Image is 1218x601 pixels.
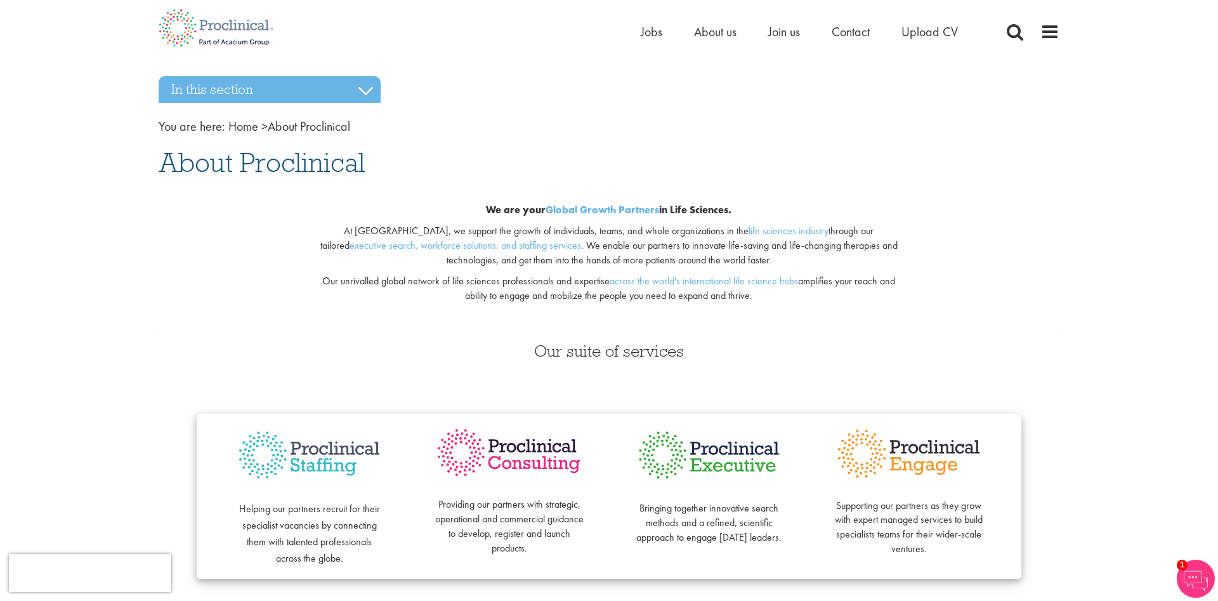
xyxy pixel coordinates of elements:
span: Helping our partners recruit for their specialist vacancies by connecting them with talented prof... [239,502,380,565]
b: We are your in Life Sciences. [486,203,731,216]
h3: In this section [159,76,381,103]
iframe: reCAPTCHA [9,554,171,592]
p: Supporting our partners as they grow with expert managed services to build specialists teams for ... [834,484,983,557]
a: Jobs [641,23,662,40]
img: Chatbot [1177,560,1215,598]
img: Proclinical Staffing [235,426,384,484]
span: 1 [1177,560,1188,571]
span: You are here: [159,118,225,135]
a: Upload CV [901,23,958,40]
a: Global Growth Partners [546,203,659,216]
p: Providing our partners with strategic, operational and commercial guidance to develop, register a... [435,484,584,556]
p: At [GEOGRAPHIC_DATA], we support the growth of individuals, teams, and whole organizations in the... [312,224,907,268]
img: Proclinical Consulting [435,426,584,479]
a: Contact [832,23,870,40]
p: Our unrivalled global network of life sciences professionals and expertise amplifies your reach a... [312,274,907,303]
h3: Our suite of services [159,343,1059,359]
a: breadcrumb link to Home [228,118,258,135]
span: About Proclinical [228,118,350,135]
span: About Proclinical [159,145,365,180]
a: About us [694,23,737,40]
a: life sciences industry [749,224,828,237]
span: > [261,118,268,135]
a: Join us [768,23,800,40]
a: executive search, workforce solutions, and staffing services [350,239,581,252]
img: Proclinical Engage [834,426,983,481]
img: Proclinical Executive [634,426,783,484]
p: Bringing together innovative search methods and a refined, scientific approach to engage [DATE] l... [634,487,783,545]
a: across the world's international life science hubs [610,274,798,287]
